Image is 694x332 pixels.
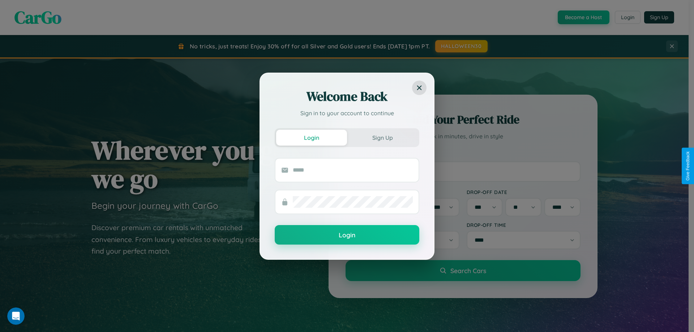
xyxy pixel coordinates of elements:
[685,151,690,181] div: Give Feedback
[275,225,419,245] button: Login
[275,109,419,117] p: Sign in to your account to continue
[7,307,25,325] iframe: Intercom live chat
[347,130,418,146] button: Sign Up
[276,130,347,146] button: Login
[275,88,419,105] h2: Welcome Back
